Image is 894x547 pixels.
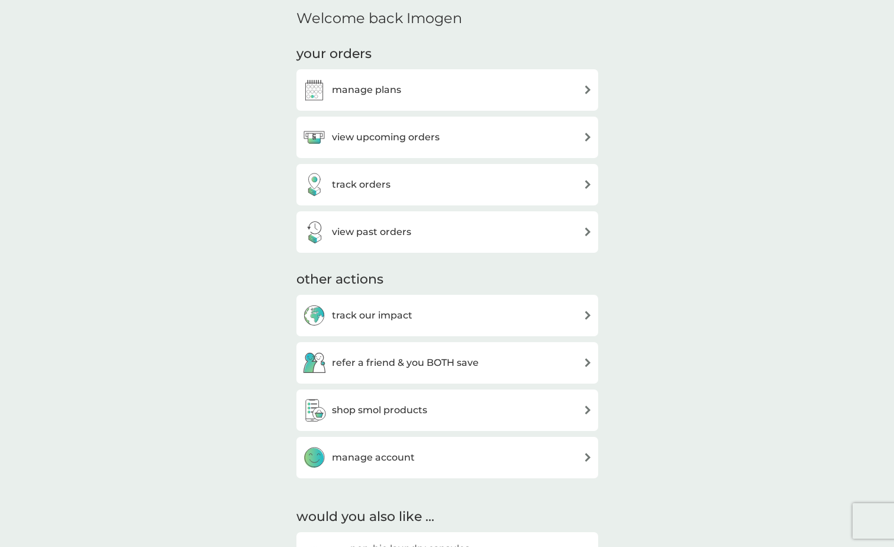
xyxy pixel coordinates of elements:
[296,10,462,27] h2: Welcome back Imogen
[296,271,383,289] h3: other actions
[332,308,412,323] h3: track our impact
[583,227,592,236] img: arrow right
[332,82,401,98] h3: manage plans
[332,403,427,418] h3: shop smol products
[332,177,390,192] h3: track orders
[332,450,415,465] h3: manage account
[296,508,598,526] h2: would you also like ...
[332,130,440,145] h3: view upcoming orders
[583,133,592,141] img: arrow right
[583,406,592,414] img: arrow right
[583,311,592,320] img: arrow right
[583,85,592,94] img: arrow right
[332,355,479,371] h3: refer a friend & you BOTH save
[332,224,411,240] h3: view past orders
[583,180,592,189] img: arrow right
[583,358,592,367] img: arrow right
[583,453,592,462] img: arrow right
[296,45,372,63] h3: your orders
